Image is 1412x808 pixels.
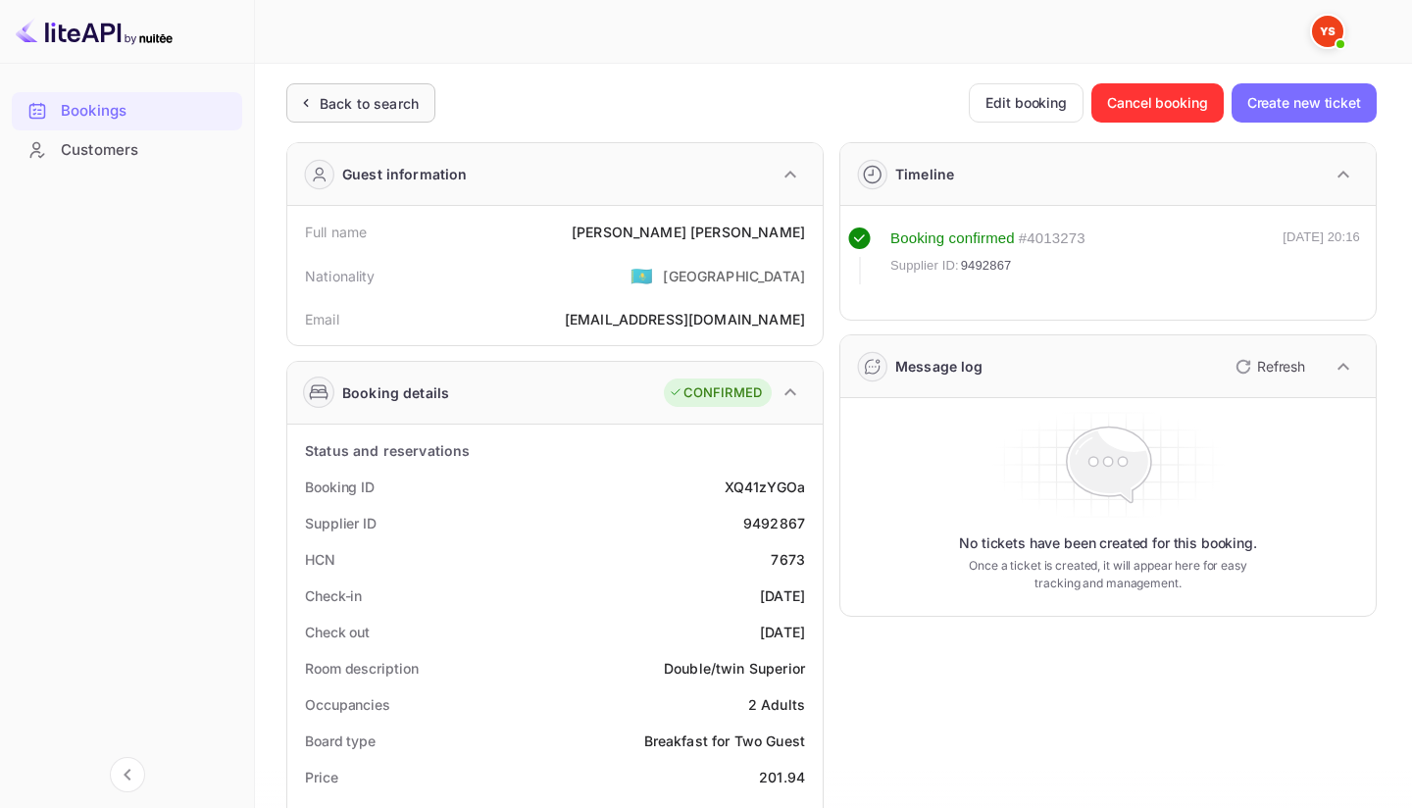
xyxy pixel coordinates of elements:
div: Occupancies [305,694,390,715]
div: # 4013273 [1019,227,1085,250]
div: CONFIRMED [669,383,762,403]
div: Back to search [320,93,419,114]
div: Check-in [305,585,362,606]
div: [DATE] [760,622,805,642]
div: XQ41zYGOa [725,477,805,497]
div: [GEOGRAPHIC_DATA] [663,266,805,286]
button: Edit booking [969,83,1084,123]
div: [EMAIL_ADDRESS][DOMAIN_NAME] [565,309,805,329]
div: Message log [895,356,983,377]
div: Price [305,767,338,787]
img: Yandex Support [1312,16,1343,47]
div: Booking confirmed [890,227,1015,250]
p: Once a ticket is created, it will appear here for easy tracking and management. [965,557,1251,592]
div: Customers [12,131,242,170]
div: Check out [305,622,370,642]
div: Status and reservations [305,440,470,461]
div: Supplier ID [305,513,377,533]
div: Timeline [895,164,954,184]
div: Bookings [61,100,232,123]
div: HCN [305,549,335,570]
span: Supplier ID: [890,256,959,276]
button: Refresh [1224,351,1313,382]
img: LiteAPI logo [16,16,173,47]
div: [PERSON_NAME] [PERSON_NAME] [572,222,805,242]
div: Customers [61,139,232,162]
button: Collapse navigation [110,757,145,792]
div: Booking ID [305,477,375,497]
div: Breakfast for Two Guest [644,731,805,751]
div: Bookings [12,92,242,130]
div: 9492867 [743,513,805,533]
p: No tickets have been created for this booking. [959,533,1257,553]
div: Double/twin Superior [664,658,805,679]
div: Email [305,309,339,329]
a: Customers [12,131,242,168]
div: [DATE] [760,585,805,606]
div: [DATE] 20:16 [1283,227,1360,284]
div: Booking details [342,382,449,403]
div: Nationality [305,266,376,286]
div: Room description [305,658,418,679]
p: Refresh [1257,356,1305,377]
span: United States [630,258,653,293]
a: Bookings [12,92,242,128]
button: Cancel booking [1091,83,1224,123]
div: Full name [305,222,367,242]
div: 201.94 [759,767,805,787]
div: 7673 [771,549,805,570]
div: Guest information [342,164,468,184]
div: 2 Adults [748,694,805,715]
span: 9492867 [961,256,1012,276]
div: Board type [305,731,376,751]
button: Create new ticket [1232,83,1377,123]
